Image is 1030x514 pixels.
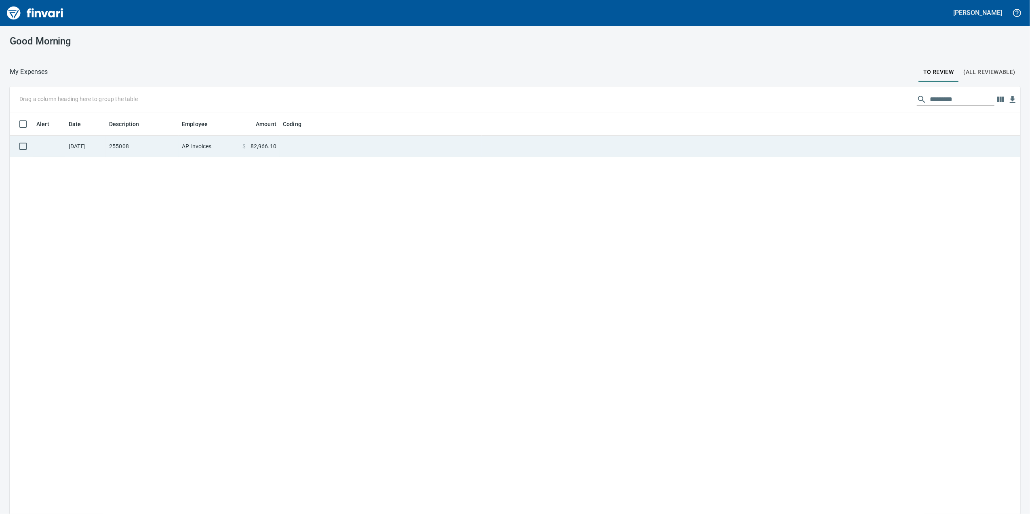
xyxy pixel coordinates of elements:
span: Employee [182,119,218,129]
span: (All Reviewable) [964,67,1015,77]
h3: Good Morning [10,36,334,47]
span: Alert [36,119,60,129]
span: Amount [256,119,276,129]
td: AP Invoices [179,136,239,157]
span: Coding [283,119,312,129]
span: $ [242,142,246,150]
span: Employee [182,119,208,129]
span: Amount [245,119,276,129]
h5: [PERSON_NAME] [954,8,1002,17]
span: Description [109,119,150,129]
p: My Expenses [10,67,48,77]
td: [DATE] [65,136,106,157]
span: Date [69,119,81,129]
p: Drag a column heading here to group the table [19,95,138,103]
button: [PERSON_NAME] [952,6,1004,19]
button: Download Table [1007,94,1019,106]
img: Finvari [5,3,65,23]
span: Coding [283,119,301,129]
span: Alert [36,119,49,129]
span: 82,966.10 [251,142,276,150]
span: To Review [923,67,954,77]
td: 255008 [106,136,179,157]
span: Description [109,119,139,129]
button: Choose columns to display [994,93,1007,105]
span: Date [69,119,92,129]
nav: breadcrumb [10,67,48,77]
